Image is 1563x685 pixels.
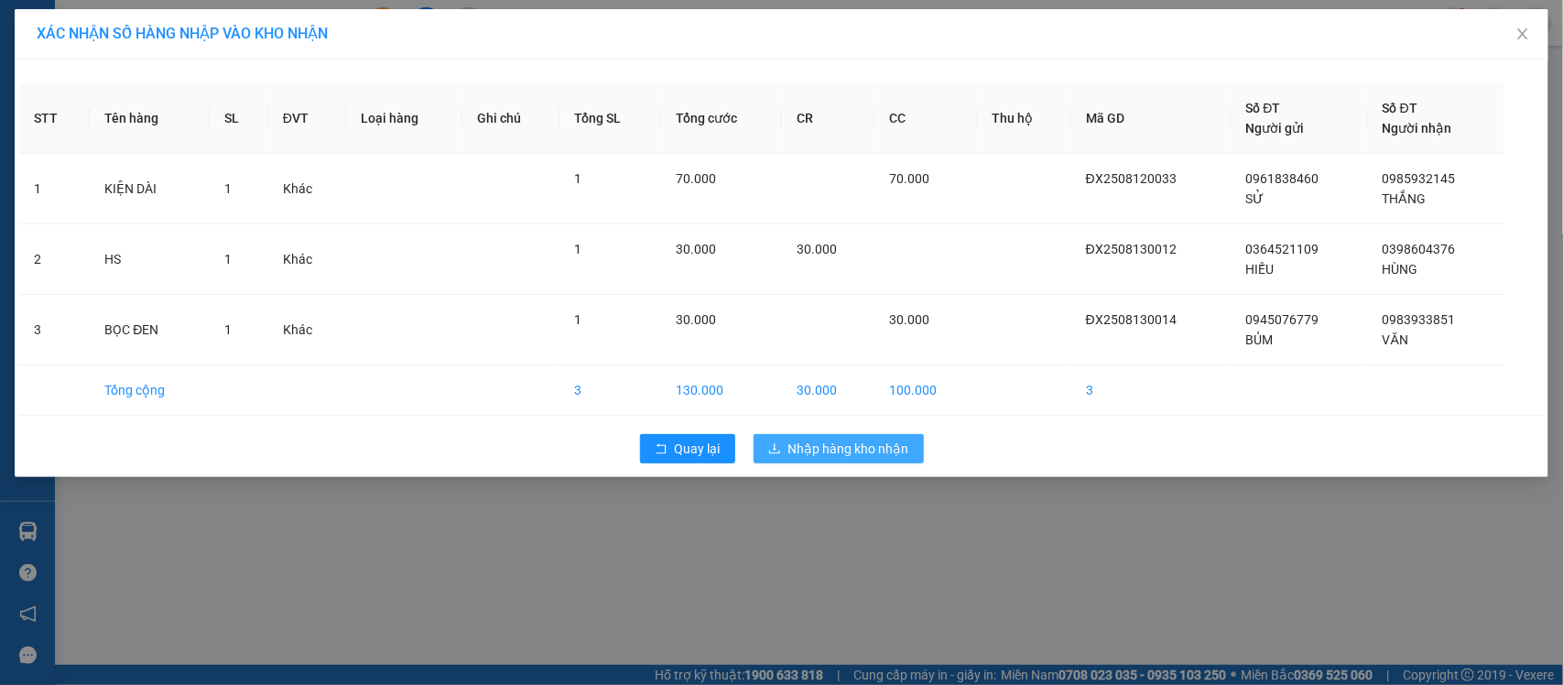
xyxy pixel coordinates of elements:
td: 3 [559,365,661,416]
td: 130.000 [661,365,782,416]
th: Tổng SL [559,83,661,154]
span: ĐX2508120033 [1086,171,1177,186]
button: downloadNhập hàng kho nhận [754,434,924,463]
td: KIỆN DÀI [90,154,210,224]
td: Khác [268,224,346,295]
span: 1 [574,242,581,256]
th: CC [874,83,977,154]
span: Người gửi [1246,121,1305,136]
span: 0985932145 [1383,171,1456,186]
span: 30.000 [889,312,929,327]
li: VP VP Đắk Nhau [9,129,126,149]
th: Loại hàng [346,83,462,154]
td: 3 [19,295,90,365]
span: 30.000 [676,312,716,327]
span: HÙNG [1383,262,1418,277]
span: 1 [224,322,232,337]
li: VP VP Quận 5 [126,129,244,149]
span: 1 [574,312,581,327]
span: 0364521109 [1246,242,1319,256]
span: 0398604376 [1383,242,1456,256]
span: ĐX2508130012 [1086,242,1177,256]
th: Mã GD [1071,83,1232,154]
span: 0945076779 [1246,312,1319,327]
li: [PERSON_NAME][GEOGRAPHIC_DATA] [9,9,266,108]
span: ĐX2508130014 [1086,312,1177,327]
th: Tổng cước [661,83,782,154]
span: SỬ [1246,191,1265,206]
th: Thu hộ [977,83,1071,154]
span: 70.000 [676,171,716,186]
th: CR [782,83,874,154]
span: rollback [655,442,668,457]
span: close [1515,27,1530,41]
button: Close [1497,9,1548,60]
td: 3 [1071,365,1232,416]
span: HIẾU [1246,262,1275,277]
th: Tên hàng [90,83,210,154]
td: 1 [19,154,90,224]
span: Số ĐT [1383,101,1417,115]
span: THẮNG [1383,191,1427,206]
span: 1 [574,171,581,186]
span: Người nhận [1383,121,1452,136]
span: 0961838460 [1246,171,1319,186]
span: 0983933851 [1383,312,1456,327]
td: 100.000 [874,365,977,416]
td: 30.000 [782,365,874,416]
span: XÁC NHẬN SỐ HÀNG NHẬP VÀO KHO NHẬN [37,25,328,42]
th: SL [210,83,268,154]
span: 1 [224,181,232,196]
td: Khác [268,154,346,224]
td: Khác [268,295,346,365]
span: 70.000 [889,171,929,186]
span: download [768,442,781,457]
td: HS [90,224,210,295]
th: ĐVT [268,83,346,154]
span: BỦM [1246,332,1274,347]
button: rollbackQuay lại [640,434,735,463]
span: Quay lại [675,439,721,459]
span: 30.000 [676,242,716,256]
span: Số ĐT [1246,101,1281,115]
td: Tổng cộng [90,365,210,416]
th: Ghi chú [462,83,560,154]
th: STT [19,83,90,154]
td: BỌC ĐEN [90,295,210,365]
td: 2 [19,224,90,295]
span: Nhập hàng kho nhận [788,439,909,459]
span: 1 [224,252,232,266]
span: 30.000 [797,242,837,256]
span: VĂN [1383,332,1408,347]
